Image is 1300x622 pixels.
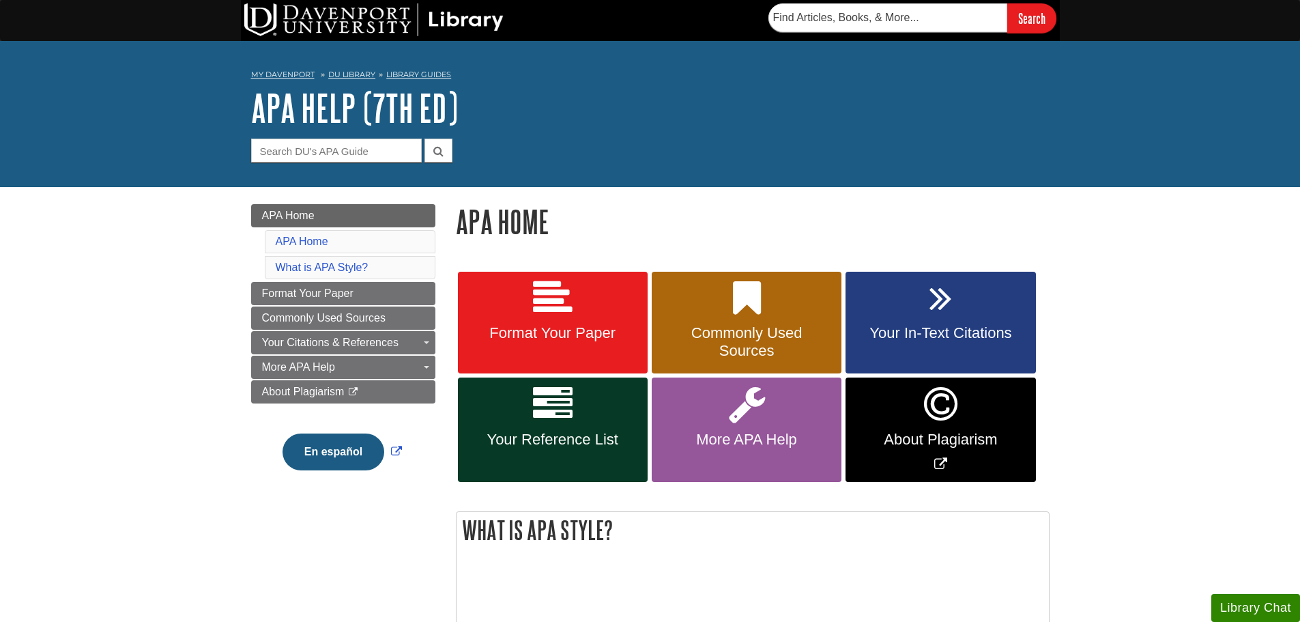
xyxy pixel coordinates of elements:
img: DU Library [244,3,504,36]
span: More APA Help [662,431,831,449]
a: APA Help (7th Ed) [251,87,458,129]
span: About Plagiarism [262,386,345,397]
span: Your Reference List [468,431,637,449]
input: Find Articles, Books, & More... [768,3,1007,32]
a: Commonly Used Sources [251,307,435,330]
a: My Davenport [251,69,315,81]
a: APA Home [276,236,328,247]
a: Link opens in new window [846,378,1035,482]
span: Your Citations & References [262,337,399,348]
span: Commonly Used Sources [262,312,386,324]
span: About Plagiarism [856,431,1025,449]
a: About Plagiarism [251,380,435,404]
a: More APA Help [251,356,435,379]
a: Format Your Paper [251,282,435,305]
a: Your Citations & References [251,331,435,354]
a: More APA Help [652,378,841,482]
a: DU Library [328,70,375,79]
nav: breadcrumb [251,66,1050,87]
a: Library Guides [386,70,451,79]
span: APA Home [262,210,315,221]
a: Commonly Used Sources [652,272,841,374]
span: Your In-Text Citations [856,324,1025,342]
a: Your In-Text Citations [846,272,1035,374]
span: More APA Help [262,361,335,373]
div: Guide Page Menu [251,204,435,494]
a: APA Home [251,204,435,227]
button: En español [283,434,384,470]
button: Library Chat [1211,594,1300,622]
span: Format Your Paper [468,324,637,342]
a: Your Reference List [458,378,648,482]
a: What is APA Style? [276,261,369,273]
i: This link opens in a new window [347,388,359,397]
span: Format Your Paper [262,287,353,299]
a: Format Your Paper [458,272,648,374]
h2: What is APA Style? [457,512,1049,548]
span: Commonly Used Sources [662,324,831,360]
input: Search [1007,3,1056,33]
input: Search DU's APA Guide [251,139,422,162]
h1: APA Home [456,204,1050,239]
a: Link opens in new window [279,446,405,457]
form: Searches DU Library's articles, books, and more [768,3,1056,33]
